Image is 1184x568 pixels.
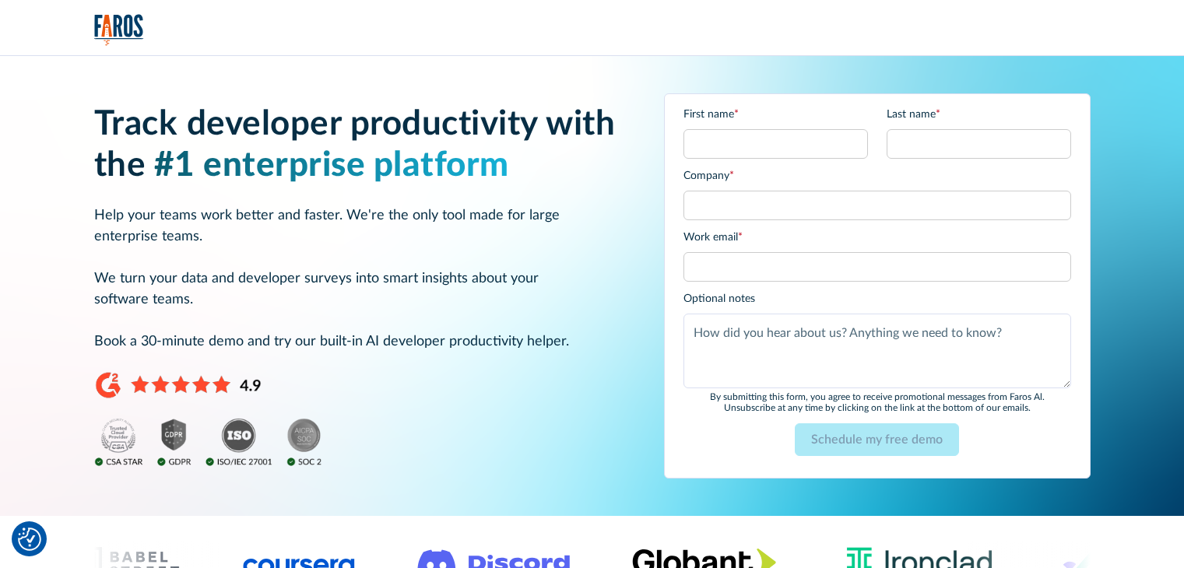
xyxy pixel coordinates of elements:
[94,205,627,352] p: Help your teams work better and faster. We're the only tool made for large enterprise teams. We t...
[94,14,144,46] a: home
[94,107,616,183] strong: Track developer productivity with the
[18,528,41,551] button: Cookie Settings
[683,391,1071,414] div: By submitting this form, you agree to receive promotional messages from Faros Al. Unsubscribe at ...
[683,291,1071,307] label: Optional notes
[94,418,322,468] img: ISO, GDPR, SOC2, and CSA Star compliance badges
[94,371,262,399] img: 4.9 stars on G2
[887,107,1071,123] label: Last name
[94,14,144,46] img: Logo of the analytics and reporting company Faros.
[683,230,1071,246] label: Work email
[683,107,1071,465] form: Email Form
[683,107,868,123] label: First name
[683,168,1071,184] label: Company
[154,149,509,183] span: #1 enterprise platform
[795,423,959,456] input: Schedule my free demo
[18,528,41,551] img: Revisit consent button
